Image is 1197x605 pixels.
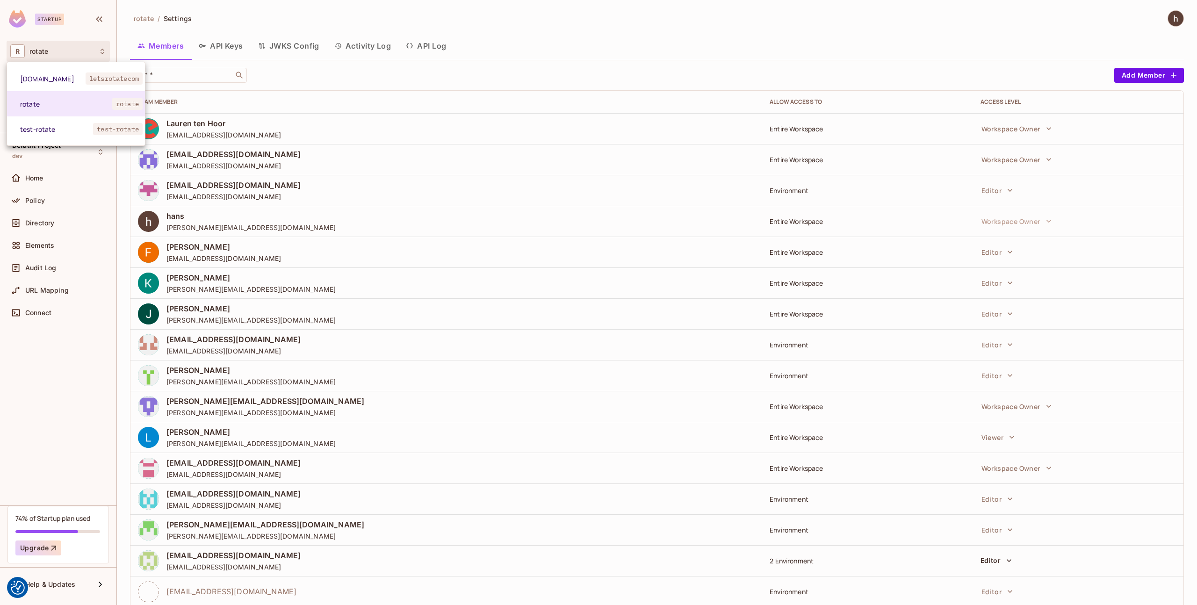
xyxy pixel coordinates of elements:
button: Consent Preferences [11,581,25,595]
span: rotate [20,100,112,108]
img: Revisit consent button [11,581,25,595]
span: [DOMAIN_NAME] [20,74,86,83]
span: test-rotate [93,123,143,135]
span: letsrotatecom [86,72,143,85]
span: rotate [112,98,143,110]
span: test-rotate [20,125,93,134]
